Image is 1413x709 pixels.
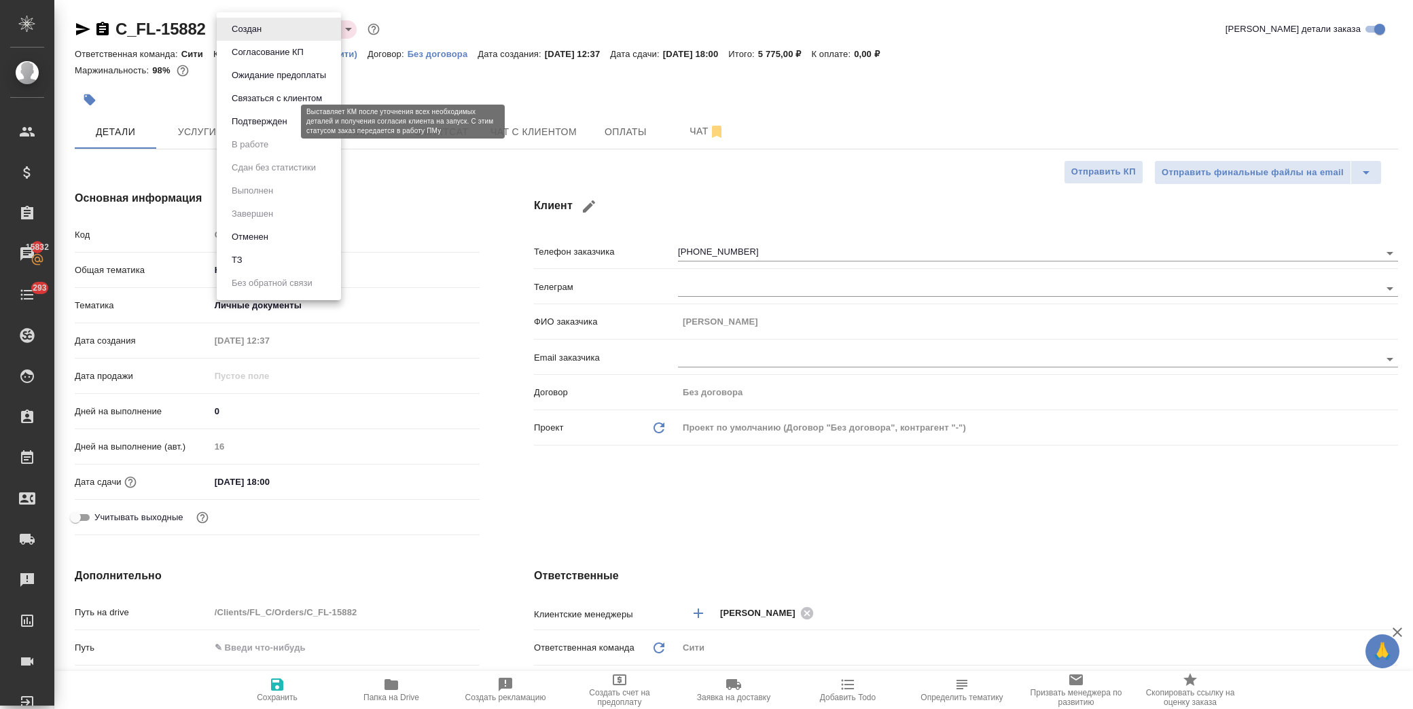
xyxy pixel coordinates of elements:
button: Отменен [228,230,272,244]
button: Создан [228,22,266,37]
button: В работе [228,137,272,152]
button: Без обратной связи [228,276,317,291]
button: Ожидание предоплаты [228,68,330,83]
button: Выполнен [228,183,277,198]
button: Связаться с клиентом [228,91,326,106]
button: Подтвержден [228,114,291,129]
button: Согласование КП [228,45,308,60]
button: Сдан без статистики [228,160,320,175]
button: ТЗ [228,253,247,268]
button: Завершен [228,206,277,221]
